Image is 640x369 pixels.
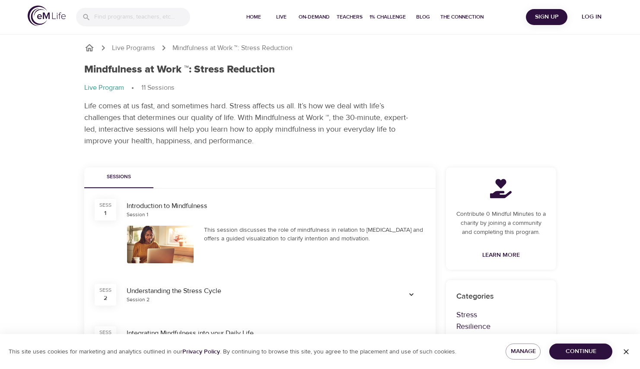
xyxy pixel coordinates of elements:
[84,63,275,76] h1: Mindfulness at Work ™: Stress Reduction
[172,43,292,53] p: Mindfulness at Work ™: Stress Reduction
[204,226,425,243] div: This session discusses the role of mindfulness in relation to [MEDICAL_DATA] and offers a guided ...
[482,250,520,261] span: Learn More
[456,332,546,344] p: Mindfulness
[141,83,175,93] p: 11 Sessions
[104,294,107,303] div: 2
[271,13,292,22] span: Live
[84,83,124,93] p: Live Program
[84,83,556,93] nav: breadcrumb
[127,201,425,211] div: Introduction to Mindfulness
[513,346,534,357] span: Manage
[456,210,546,237] p: Contribute 0 Mindful Minutes to a charity by joining a community and completing this program.
[127,328,387,338] div: Integrating Mindfulness into your Daily Life
[104,209,106,218] div: 1
[506,344,541,360] button: Manage
[526,9,567,25] button: Sign Up
[556,346,605,357] span: Continue
[369,13,406,22] span: 1% Challenge
[182,348,220,356] a: Privacy Policy
[413,13,433,22] span: Blog
[456,321,546,332] p: Resilience
[571,9,612,25] button: Log in
[456,290,546,302] p: Categories
[99,329,111,336] div: SESS
[529,12,564,22] span: Sign Up
[456,309,546,321] p: Stress
[127,286,387,296] div: Understanding the Stress Cycle
[94,8,190,26] input: Find programs, teachers, etc...
[127,211,148,218] div: Session 1
[574,12,609,22] span: Log in
[28,6,66,26] img: logo
[99,202,111,209] div: SESS
[440,13,484,22] span: The Connection
[112,43,155,53] a: Live Programs
[243,13,264,22] span: Home
[89,173,148,182] span: Sessions
[549,344,612,360] button: Continue
[84,100,408,147] p: Life comes at us fast, and sometimes hard. Stress affects us all. It’s how we deal with life’s ch...
[299,13,330,22] span: On-Demand
[479,247,523,263] a: Learn More
[84,43,556,53] nav: breadcrumb
[337,13,363,22] span: Teachers
[99,287,111,294] div: SESS
[127,296,150,303] div: Session 2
